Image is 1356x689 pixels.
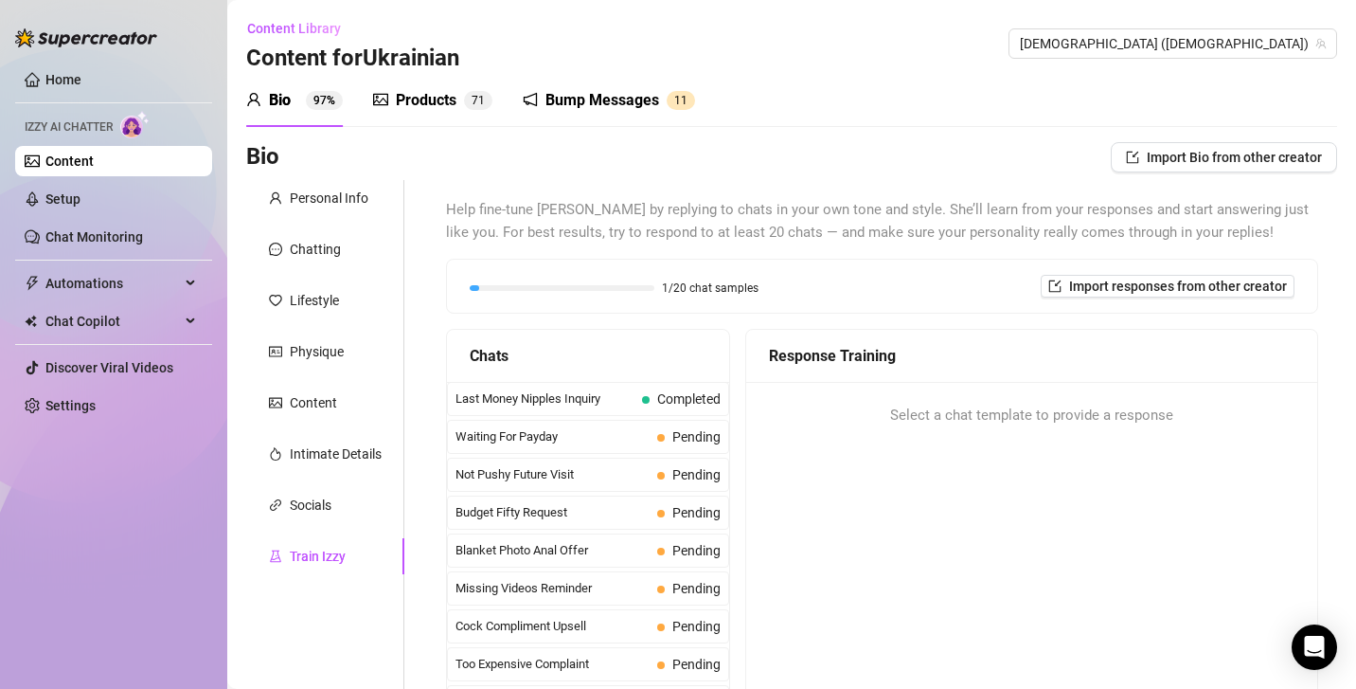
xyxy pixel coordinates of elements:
[246,142,279,172] h3: Bio
[681,94,687,107] span: 1
[269,191,282,205] span: user
[769,344,1294,368] div: Response Training
[45,360,173,375] a: Discover Viral Videos
[545,89,659,112] div: Bump Messages
[269,243,282,256] span: message
[396,89,456,112] div: Products
[120,111,150,138] img: AI Chatter
[45,268,180,299] span: Automations
[672,505,721,520] span: Pending
[269,89,291,112] div: Bio
[45,306,180,336] span: Chat Copilot
[523,92,538,107] span: notification
[1126,151,1139,164] span: import
[306,91,343,110] sup: 97%
[290,495,331,516] div: Socials
[246,13,356,44] button: Content Library
[246,92,261,107] span: user
[1111,142,1337,172] button: Import Bio from other creator
[472,94,478,107] span: 7
[455,579,650,598] span: Missing Videos Reminder
[1315,38,1327,49] span: team
[455,390,634,408] span: Last Money Nipples Inquiry
[373,92,388,107] span: picture
[455,655,650,674] span: Too Expensive Complaint
[455,427,650,446] span: Waiting For Payday
[290,341,344,362] div: Physique
[269,396,282,409] span: picture
[1048,280,1062,293] span: import
[269,550,282,563] span: experiment
[269,345,282,358] span: idcard
[45,191,80,207] a: Setup
[455,465,650,484] span: Not Pushy Future Visit
[672,581,721,596] span: Pending
[657,391,721,407] span: Completed
[672,657,721,672] span: Pending
[672,429,721,444] span: Pending
[662,282,758,294] span: 1/20 chat samples
[1020,29,1326,58] span: Ukrainian (ukrainianmodel)
[1041,275,1294,298] button: Import responses from other creator
[446,199,1318,244] span: Help fine-tune [PERSON_NAME] by replying to chats in your own tone and style. She’ll learn from y...
[290,239,341,260] div: Chatting
[455,541,650,560] span: Blanket Photo Anal Offer
[464,91,492,110] sup: 71
[45,229,143,245] a: Chat Monitoring
[1069,279,1287,294] span: Import responses from other creator
[25,315,37,328] img: Chat Copilot
[290,546,346,567] div: Train Izzy
[45,72,81,87] a: Home
[290,392,337,413] div: Content
[25,118,113,136] span: Izzy AI Chatter
[470,344,508,368] span: Chats
[672,543,721,558] span: Pending
[455,617,650,636] span: Cock Compliment Upsell
[1147,150,1322,165] span: Import Bio from other creator
[15,28,157,47] img: logo-BBDzfeDw.svg
[290,188,368,209] div: Personal Info
[246,44,459,74] h3: Content for Ukrainian
[667,91,695,110] sup: 11
[674,94,681,107] span: 1
[290,290,339,311] div: Lifestyle
[890,405,1173,427] span: Select a chat template to provide a response
[247,21,341,36] span: Content Library
[455,503,650,522] span: Budget Fifty Request
[290,444,382,464] div: Intimate Details
[672,619,721,634] span: Pending
[478,94,485,107] span: 1
[672,467,721,482] span: Pending
[269,447,282,461] span: fire
[25,276,40,291] span: thunderbolt
[45,154,94,169] a: Content
[1292,625,1337,670] div: Open Intercom Messenger
[45,398,96,413] a: Settings
[269,499,282,512] span: link
[269,294,282,307] span: heart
